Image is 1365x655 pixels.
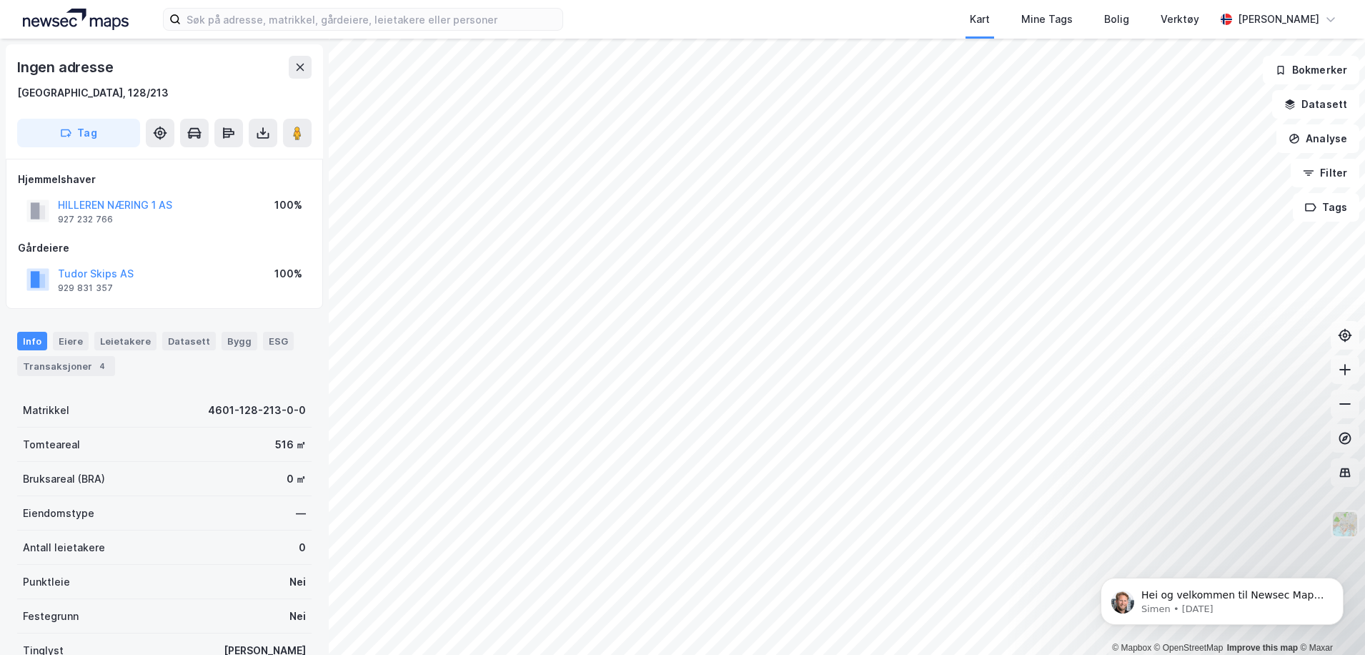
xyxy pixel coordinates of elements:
[1293,193,1359,222] button: Tags
[23,608,79,625] div: Festegrunn
[1227,643,1298,653] a: Improve this map
[970,11,990,28] div: Kart
[1161,11,1199,28] div: Verktøy
[17,356,115,376] div: Transaksjoner
[299,539,306,556] div: 0
[289,608,306,625] div: Nei
[1263,56,1359,84] button: Bokmerker
[17,332,47,350] div: Info
[23,9,129,30] img: logo.a4113a55bc3d86da70a041830d287a7e.svg
[274,265,302,282] div: 100%
[181,9,562,30] input: Søk på adresse, matrikkel, gårdeiere, leietakere eller personer
[58,214,113,225] div: 927 232 766
[1021,11,1073,28] div: Mine Tags
[23,505,94,522] div: Eiendomstype
[23,539,105,556] div: Antall leietakere
[17,84,169,102] div: [GEOGRAPHIC_DATA], 128/213
[287,471,306,488] div: 0 ㎡
[23,573,70,591] div: Punktleie
[1112,643,1151,653] a: Mapbox
[53,332,89,350] div: Eiere
[1272,90,1359,119] button: Datasett
[18,171,311,188] div: Hjemmelshaver
[58,282,113,294] div: 929 831 357
[1079,548,1365,648] iframe: Intercom notifications message
[18,240,311,257] div: Gårdeiere
[263,332,294,350] div: ESG
[1104,11,1129,28] div: Bolig
[222,332,257,350] div: Bygg
[23,471,105,488] div: Bruksareal (BRA)
[23,402,69,419] div: Matrikkel
[289,573,306,591] div: Nei
[95,359,109,373] div: 4
[1331,511,1359,538] img: Z
[94,332,157,350] div: Leietakere
[1291,159,1359,187] button: Filter
[275,436,306,453] div: 516 ㎡
[162,332,216,350] div: Datasett
[208,402,306,419] div: 4601-128-213-0-0
[23,436,80,453] div: Tomteareal
[1238,11,1319,28] div: [PERSON_NAME]
[1276,124,1359,153] button: Analyse
[17,56,116,79] div: Ingen adresse
[274,197,302,214] div: 100%
[296,505,306,522] div: —
[1154,643,1223,653] a: OpenStreetMap
[17,119,140,147] button: Tag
